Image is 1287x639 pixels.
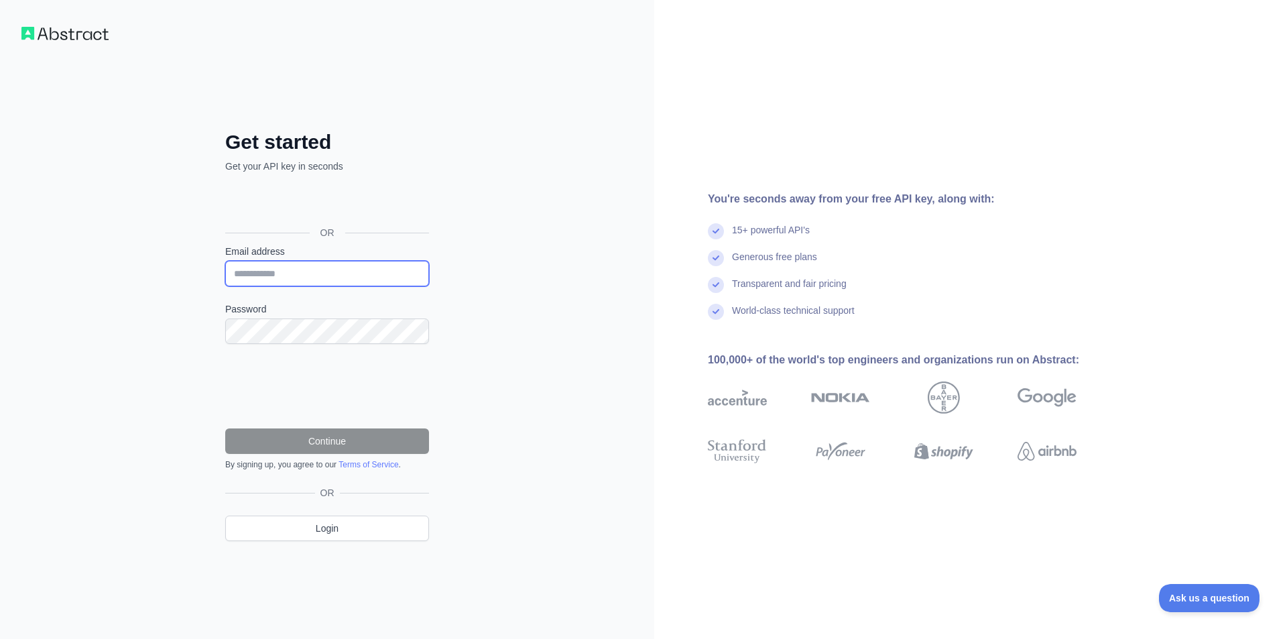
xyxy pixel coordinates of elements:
a: Login [225,516,429,541]
div: By signing up, you agree to our . [225,459,429,470]
img: check mark [708,223,724,239]
div: You're seconds away from your free API key, along with: [708,191,1119,207]
div: Generous free plans [732,250,817,277]
p: Get your API key in seconds [225,160,429,173]
img: accenture [708,382,767,414]
img: payoneer [811,437,870,466]
img: bayer [928,382,960,414]
img: check mark [708,304,724,320]
span: OR [315,486,340,500]
div: 100,000+ of the world's top engineers and organizations run on Abstract: [708,352,1119,368]
div: World-class technical support [732,304,855,331]
div: 15+ powerful API's [732,223,810,250]
iframe: Sign in with Google Button [219,188,433,217]
iframe: Toggle Customer Support [1159,584,1260,612]
button: Continue [225,428,429,454]
img: check mark [708,250,724,266]
img: google [1018,382,1077,414]
img: Workflow [21,27,109,40]
img: stanford university [708,437,767,466]
img: shopify [914,437,973,466]
img: check mark [708,277,724,293]
iframe: reCAPTCHA [225,360,429,412]
label: Email address [225,245,429,258]
label: Password [225,302,429,316]
h2: Get started [225,130,429,154]
img: nokia [811,382,870,414]
span: OR [310,226,345,239]
div: Transparent and fair pricing [732,277,847,304]
img: airbnb [1018,437,1077,466]
a: Terms of Service [339,460,398,469]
